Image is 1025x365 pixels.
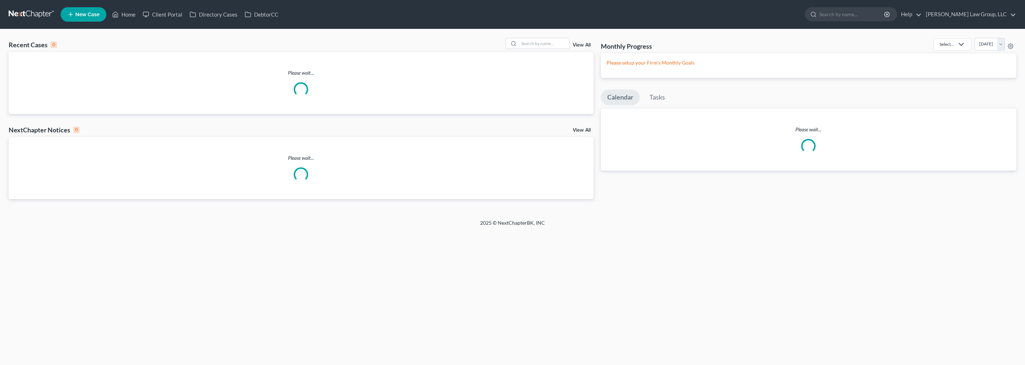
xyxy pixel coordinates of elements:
[601,42,652,50] h3: Monthly Progress
[9,40,57,49] div: Recent Cases
[9,126,80,134] div: NextChapter Notices
[940,41,954,47] div: Select...
[819,8,885,21] input: Search by name...
[186,8,241,21] a: Directory Cases
[9,154,594,162] p: Please wait...
[897,8,922,21] a: Help
[50,41,57,48] div: 0
[601,126,1016,133] p: Please wait...
[573,128,591,133] a: View All
[643,89,671,105] a: Tasks
[73,127,80,133] div: 0
[573,43,591,48] a: View All
[9,69,594,76] p: Please wait...
[108,8,139,21] a: Home
[307,219,718,232] div: 2025 © NextChapterBK, INC
[75,12,99,17] span: New Case
[607,59,1011,66] p: Please setup your Firm's Monthly Goals
[241,8,282,21] a: DebtorCC
[601,89,640,105] a: Calendar
[139,8,186,21] a: Client Portal
[922,8,1016,21] a: [PERSON_NAME] Law Group, LLC
[519,38,569,49] input: Search by name...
